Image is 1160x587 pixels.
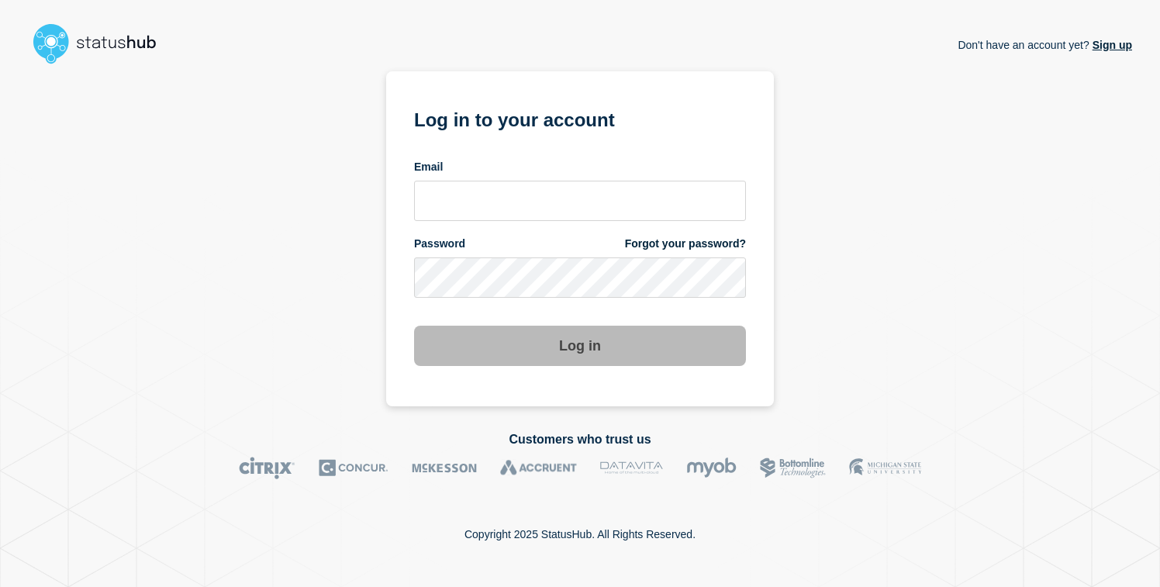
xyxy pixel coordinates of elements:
p: Don't have an account yet? [958,26,1132,64]
a: Forgot your password? [625,237,746,251]
span: Password [414,237,465,251]
h1: Log in to your account [414,104,746,133]
a: Sign up [1089,39,1132,51]
button: Log in [414,326,746,366]
input: password input [414,257,746,298]
p: Copyright 2025 StatusHub. All Rights Reserved. [464,528,696,540]
h2: Customers who trust us [28,433,1132,447]
img: myob logo [686,457,737,479]
img: StatusHub logo [28,19,175,68]
img: DataVita logo [600,457,663,479]
img: Accruent logo [500,457,577,479]
img: Citrix logo [239,457,295,479]
img: MSU logo [849,457,921,479]
img: Concur logo [319,457,388,479]
span: Email [414,160,443,174]
img: Bottomline logo [760,457,826,479]
img: McKesson logo [412,457,477,479]
input: email input [414,181,746,221]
